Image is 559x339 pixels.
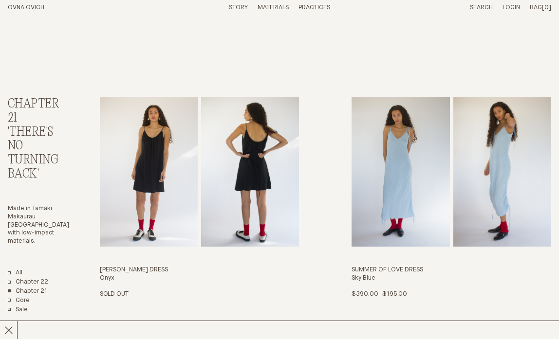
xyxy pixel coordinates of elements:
span: Bag [530,4,542,11]
a: Chapter 22 [8,278,48,286]
h2: Chapter 21 [8,97,69,125]
a: Sale [8,306,28,314]
h4: Sky Blue [352,274,551,283]
h3: 'There's No Turning Back' [8,125,69,181]
a: All [8,269,22,277]
p: Sold Out [100,290,129,299]
p: Made in Tāmaki Makaurau [GEOGRAPHIC_DATA] with low-impact materials. [8,205,69,246]
a: Search [470,4,493,11]
a: Home [8,4,44,11]
h3: [PERSON_NAME] Dress [100,266,299,274]
span: $390.00 [352,291,378,297]
h4: Onyx [100,274,299,283]
h3: Summer of Love Dress [352,266,551,274]
a: Story [229,4,248,11]
a: Materials [258,4,289,11]
a: Chapter 21 [8,287,47,296]
span: $195.00 [382,291,407,297]
img: Summer of Love Dress [352,97,449,247]
a: Core [8,297,30,305]
a: Odie Dress [100,97,299,299]
a: Summer of Love Dress [352,97,551,299]
img: Odie Dress [100,97,198,247]
a: Practices [298,4,330,11]
span: [0] [542,4,551,11]
a: Login [503,4,520,11]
